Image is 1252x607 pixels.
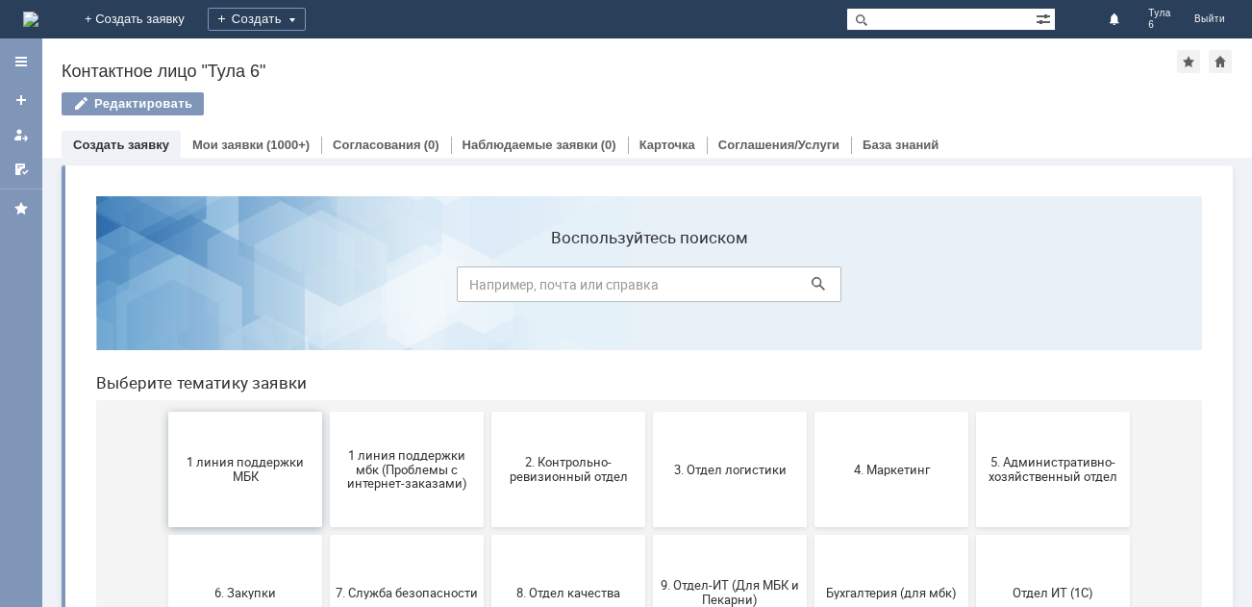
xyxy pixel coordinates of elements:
span: 1 линия поддержки МБК [93,274,236,303]
span: Франчайзинг [578,527,720,542]
label: Воспользуйтесь поиском [376,47,761,66]
span: [PERSON_NAME]. Услуги ИТ для МБК (оформляет L1) [901,513,1043,556]
button: 7. Служба безопасности [249,354,403,469]
button: 6. Закупки [88,354,241,469]
div: Добавить в избранное [1177,50,1200,73]
span: Расширенный поиск [1036,9,1055,27]
a: Мои заявки [192,138,263,152]
img: logo [23,12,38,27]
button: 5. Административно-хозяйственный отдел [895,231,1049,346]
span: Это соглашение не активно! [739,520,882,549]
div: (0) [424,138,439,152]
span: 6. Закупки [93,404,236,418]
button: Отдел-ИТ (Битрикс24 и CRM) [88,477,241,593]
button: 8. Отдел качества [411,354,564,469]
a: Мои согласования [6,154,37,185]
span: 7. Служба безопасности [255,404,397,418]
span: 1 линия поддержки мбк (Проблемы с интернет-заказами) [255,266,397,310]
span: 2. Контрольно-ревизионный отдел [416,274,559,303]
a: Согласования [333,138,421,152]
span: Тула [1148,8,1171,19]
span: Отдел ИТ (1С) [901,404,1043,418]
header: Выберите тематику заявки [15,192,1121,212]
button: Отдел-ИТ (Офис) [249,477,403,593]
button: Франчайзинг [572,477,726,593]
a: Соглашения/Услуги [718,138,839,152]
div: Сделать домашней страницей [1209,50,1232,73]
a: Наблюдаемые заявки [463,138,598,152]
button: Бухгалтерия (для мбк) [734,354,888,469]
span: 3. Отдел логистики [578,281,720,295]
a: База знаний [863,138,939,152]
span: 8. Отдел качества [416,404,559,418]
a: Перейти на домашнюю страницу [23,12,38,27]
button: 1 линия поддержки МБК [88,231,241,346]
span: 4. Маркетинг [739,281,882,295]
a: Карточка [639,138,695,152]
a: Мои заявки [6,119,37,150]
button: 4. Маркетинг [734,231,888,346]
span: Отдел-ИТ (Офис) [255,527,397,542]
button: Отдел ИТ (1С) [895,354,1049,469]
span: 6 [1148,19,1171,31]
button: 2. Контрольно-ревизионный отдел [411,231,564,346]
button: [PERSON_NAME]. Услуги ИТ для МБК (оформляет L1) [895,477,1049,593]
span: Бухгалтерия (для мбк) [739,404,882,418]
input: Например, почта или справка [376,86,761,121]
a: Создать заявку [6,85,37,115]
span: Отдел-ИТ (Битрикс24 и CRM) [93,520,236,549]
div: (0) [601,138,616,152]
button: 1 линия поддержки мбк (Проблемы с интернет-заказами) [249,231,403,346]
div: Создать [208,8,306,31]
a: Создать заявку [73,138,169,152]
div: (1000+) [266,138,310,152]
span: 9. Отдел-ИТ (Для МБК и Пекарни) [578,397,720,426]
button: Финансовый отдел [411,477,564,593]
span: Финансовый отдел [416,527,559,542]
button: 9. Отдел-ИТ (Для МБК и Пекарни) [572,354,726,469]
span: 5. Административно-хозяйственный отдел [901,274,1043,303]
div: Контактное лицо "Тула 6" [62,62,1177,81]
button: Это соглашение не активно! [734,477,888,593]
button: 3. Отдел логистики [572,231,726,346]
